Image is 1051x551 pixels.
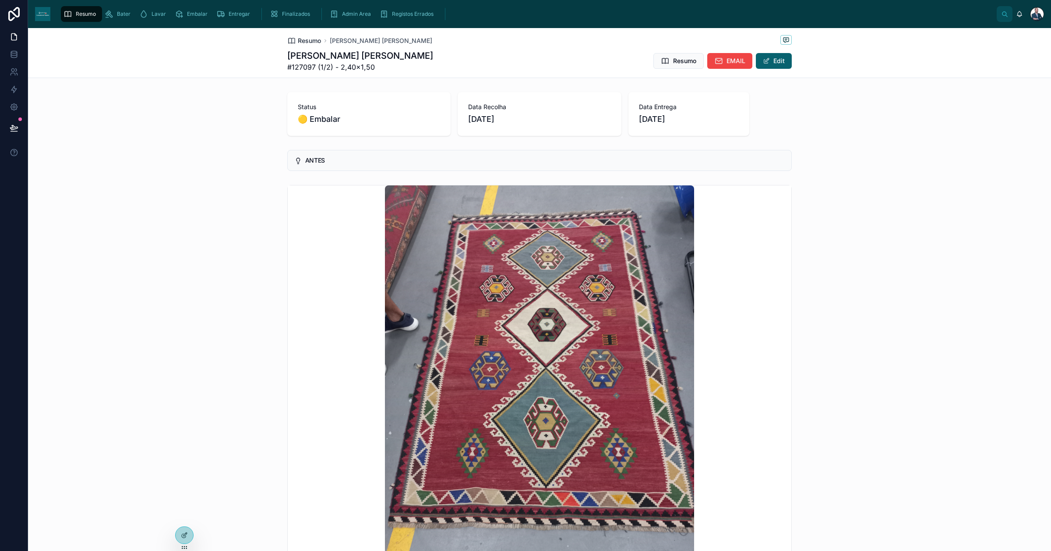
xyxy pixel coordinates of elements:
[287,62,433,72] span: #127097 (1/2) - 2,40×1,50
[172,6,214,22] a: Embalar
[214,6,256,22] a: Entregar
[187,11,208,18] span: Embalar
[117,11,130,18] span: Bater
[287,36,321,45] a: Resumo
[298,113,440,125] span: 🟡 Embalar
[342,11,371,18] span: Admin Area
[267,6,316,22] a: Finalizados
[61,6,102,22] a: Resumo
[673,57,696,65] span: Resumo
[392,11,434,18] span: Registos Errados
[152,11,166,18] span: Lavar
[639,113,739,125] span: [DATE]
[57,4,997,24] div: scrollable content
[327,6,377,22] a: Admin Area
[229,11,250,18] span: Entregar
[287,50,433,62] h1: [PERSON_NAME] [PERSON_NAME]
[76,11,96,18] span: Resumo
[727,57,745,65] span: EMAIL
[35,7,50,21] img: App logo
[468,103,610,111] span: Data Recolha
[298,103,440,111] span: Status
[468,113,610,125] span: [DATE]
[282,11,310,18] span: Finalizados
[330,36,432,45] a: [PERSON_NAME] [PERSON_NAME]
[653,53,704,69] button: Resumo
[639,103,739,111] span: Data Entrega
[305,157,784,164] h5: ANTES
[756,53,792,69] button: Edit
[298,36,321,45] span: Resumo
[377,6,440,22] a: Registos Errados
[102,6,137,22] a: Bater
[707,53,752,69] button: EMAIL
[137,6,172,22] a: Lavar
